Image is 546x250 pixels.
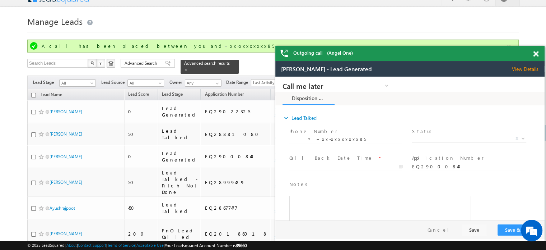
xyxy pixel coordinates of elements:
[98,196,130,205] em: Start Chat
[128,80,162,86] span: All
[50,231,82,236] a: [PERSON_NAME]
[37,91,66,100] a: Lead Name
[125,60,159,67] span: Advanced Search
[237,5,269,11] span: View Details
[271,90,307,100] a: Phone Number
[14,51,62,58] label: Phone Number
[9,67,131,190] textarea: Type your message and hit 'Enter'
[162,91,183,97] span: Lead Stage
[275,176,309,188] a: +xx-xxxxxxxx73
[50,205,75,211] a: Ayushrajpoot
[162,105,198,118] div: Lead Generated
[240,59,243,65] span: X
[201,90,247,100] a: Application Number
[136,51,159,58] label: Status
[185,79,221,87] input: Type to Search
[12,38,30,47] img: d_60004797649_company_0_60004797649
[293,50,353,56] span: Outgoing call - (Angel One)
[205,153,267,160] div: EQ29000840
[107,243,135,247] a: Terms of Service
[275,91,304,97] span: Phone Number
[128,91,149,97] span: Lead Score
[78,243,106,247] a: Contact Support
[205,205,267,211] div: EQ28677477
[128,153,155,160] div: 0
[205,108,267,115] div: EQ29022325
[275,105,312,118] a: +xx-xxxxxxxx29
[90,61,94,65] img: Search
[14,78,98,85] label: Call Back Date Time
[59,79,96,87] a: All
[50,131,82,137] a: [PERSON_NAME]
[27,15,83,27] span: Manage Leads
[50,154,82,159] a: [PERSON_NAME]
[31,93,36,97] input: Check all records
[165,243,247,248] span: Your Leadsquared Account Number is
[275,201,313,214] a: +xx-xxxxxxxx03
[236,243,247,248] span: 39660
[27,242,247,249] span: © 2025 LeadSquared | | | | |
[169,79,185,86] span: Owner
[275,227,315,240] a: +xx-xxxxxxxx09
[162,150,198,163] div: Lead Generated
[97,59,105,68] button: ?
[127,79,164,87] a: All
[275,150,310,163] a: +xx-xxxxxxxx85
[128,131,155,137] div: 50
[251,79,288,86] a: Last Activity
[136,243,164,247] a: Acceptable Use
[128,205,155,211] div: 450
[37,38,121,47] div: Chat with us now
[101,79,127,86] span: Lead Source
[205,91,243,97] span: Application Number
[212,80,221,87] a: Show All Items
[162,201,198,214] div: Lead Talked
[42,43,506,49] div: A call has been placed between you and+xx-xxxxxxxx85
[7,5,115,13] a: Call me later
[14,119,195,159] div: Rich Text Editor, 40788eee-0fb2-11ec-a811-0adc8a9d82c2__tab1__section1__Notes__Lead__0_lsq-form-m...
[14,104,35,111] label: Notes
[162,227,198,240] div: FnO Lead Called
[33,79,59,86] span: Lead Stage
[7,6,99,12] span: Call me later
[7,35,41,48] a: expand_moreLead Talked
[99,60,103,66] span: ?
[136,78,208,85] label: Application Number
[158,90,186,100] a: Lead Stage
[162,169,198,195] div: Lead Talked - Pitch Not Done
[50,179,82,185] a: [PERSON_NAME]
[60,80,94,86] span: All
[7,38,14,45] i: expand_more
[66,243,77,247] a: About
[275,128,312,140] a: +xx-xxxxxxxx40
[125,90,153,100] a: Lead Score
[6,5,97,11] span: [PERSON_NAME] - Lead Generated
[50,109,82,114] a: [PERSON_NAME]
[128,231,155,237] div: 200
[128,108,155,115] div: 0
[251,79,285,86] span: Last Activity
[205,179,267,186] div: EQ28999429
[205,231,267,237] div: EQ20186018
[184,60,230,66] span: Advanced search results
[205,131,267,137] div: EQ28881080
[128,179,155,186] div: 50
[162,128,198,141] div: Lead Talked
[226,79,251,86] span: Date Range
[7,15,59,28] a: Disposition Form
[118,4,135,21] div: Minimize live chat window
